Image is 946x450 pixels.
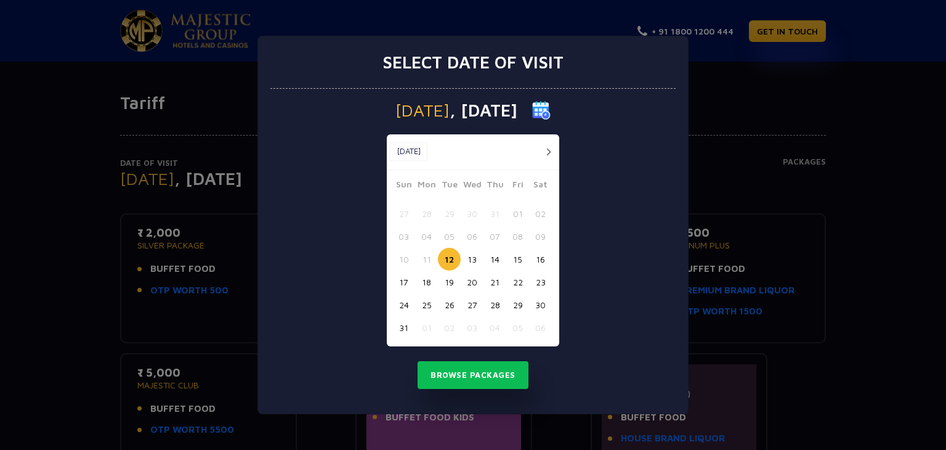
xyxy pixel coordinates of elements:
button: 04 [483,316,506,339]
button: 21 [483,271,506,293]
button: 29 [506,293,529,316]
button: 22 [506,271,529,293]
span: Mon [415,178,438,195]
button: 31 [392,316,415,339]
button: 11 [415,248,438,271]
button: 02 [529,202,552,225]
button: 09 [529,225,552,248]
button: 30 [529,293,552,316]
span: Wed [461,178,483,195]
button: 26 [438,293,461,316]
button: 17 [392,271,415,293]
button: 19 [438,271,461,293]
button: 06 [529,316,552,339]
button: 18 [415,271,438,293]
button: 12 [438,248,461,271]
span: Fri [506,178,529,195]
button: 07 [483,225,506,248]
button: 01 [506,202,529,225]
button: [DATE] [390,142,427,161]
span: Sun [392,178,415,195]
button: 16 [529,248,552,271]
span: Sat [529,178,552,195]
button: 02 [438,316,461,339]
h3: Select date of visit [382,52,564,73]
button: 05 [506,316,529,339]
span: Thu [483,178,506,195]
button: 28 [415,202,438,225]
img: calender icon [532,101,551,120]
button: 25 [415,293,438,316]
button: 01 [415,316,438,339]
button: 03 [392,225,415,248]
button: 04 [415,225,438,248]
button: 20 [461,271,483,293]
button: 10 [392,248,415,271]
button: Browse Packages [418,361,528,390]
button: 28 [483,293,506,316]
button: 31 [483,202,506,225]
button: 08 [506,225,529,248]
button: 05 [438,225,461,248]
button: 15 [506,248,529,271]
button: 13 [461,248,483,271]
button: 14 [483,248,506,271]
button: 29 [438,202,461,225]
button: 03 [461,316,483,339]
button: 24 [392,293,415,316]
button: 27 [461,293,483,316]
span: [DATE] [395,102,450,119]
button: 23 [529,271,552,293]
span: Tue [438,178,461,195]
button: 30 [461,202,483,225]
button: 27 [392,202,415,225]
span: , [DATE] [450,102,517,119]
button: 06 [461,225,483,248]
